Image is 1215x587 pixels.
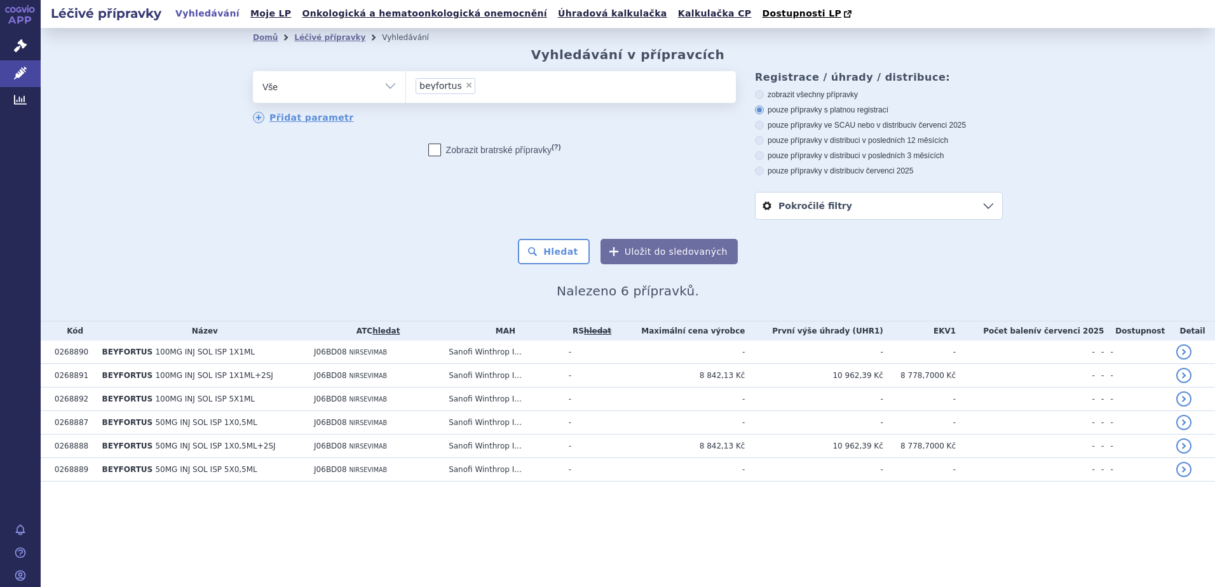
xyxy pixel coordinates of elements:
[96,321,308,341] th: Název
[442,411,562,435] td: Sanofi Winthrop I...
[584,327,611,335] del: hledat
[247,5,295,22] a: Moje LP
[314,371,347,380] span: J06BD08
[155,347,255,356] span: 100MG INJ SOL ISP 1X1ML
[253,112,354,123] a: Přidat parametr
[755,166,1003,176] label: pouze přípravky v distribuci
[883,411,956,435] td: -
[155,395,255,403] span: 100MG INJ SOL ISP 5X1ML
[48,341,96,364] td: 0268890
[755,151,1003,161] label: pouze přípravky v distribuci v posledních 3 měsících
[755,120,1003,130] label: pouze přípravky ve SCAU nebo v distribuci
[557,283,699,299] span: Nalezeno 6 přípravků.
[755,71,1003,83] h3: Registrace / úhrady / distribuce:
[382,28,445,47] li: Vyhledávání
[913,121,966,130] span: v červenci 2025
[615,411,745,435] td: -
[372,327,400,335] a: hledat
[48,364,96,388] td: 0268891
[956,364,1095,388] td: -
[756,192,1002,219] a: Pokročilé filtry
[1176,344,1191,360] a: detail
[755,105,1003,115] label: pouze přípravky s platnou registrací
[172,5,243,22] a: Vyhledávání
[349,443,387,450] span: NIRSEVIMAB
[956,321,1104,341] th: Počet balení
[349,372,387,379] span: NIRSEVIMAB
[745,458,883,482] td: -
[419,81,462,90] span: beyfortus
[298,5,551,22] a: Onkologická a hematoonkologická onemocnění
[745,364,883,388] td: 10 962,39 Kč
[314,465,347,474] span: J06BD08
[48,435,96,458] td: 0268888
[1176,438,1191,454] a: detail
[562,458,616,482] td: -
[562,411,616,435] td: -
[745,411,883,435] td: -
[1095,411,1104,435] td: -
[1104,341,1170,364] td: -
[745,321,883,341] th: První výše úhrady (UHR1)
[442,364,562,388] td: Sanofi Winthrop I...
[615,364,745,388] td: 8 842,13 Kč
[48,458,96,482] td: 0268889
[442,341,562,364] td: Sanofi Winthrop I...
[755,90,1003,100] label: zobrazit všechny přípravky
[314,442,347,450] span: J06BD08
[102,395,153,403] span: BEYFORTUS
[531,47,725,62] h2: Vyhledávání v přípravcích
[758,5,858,23] a: Dostupnosti LP
[674,5,756,22] a: Kalkulačka CP
[518,239,590,264] button: Hledat
[1104,321,1170,341] th: Dostupnost
[552,143,560,151] abbr: (?)
[562,388,616,411] td: -
[41,4,172,22] h2: Léčivé přípravky
[308,321,442,341] th: ATC
[1095,388,1104,411] td: -
[1176,368,1191,383] a: detail
[1176,391,1191,407] a: detail
[1095,458,1104,482] td: -
[1104,411,1170,435] td: -
[428,144,561,156] label: Zobrazit bratrské přípravky
[615,321,745,341] th: Maximální cena výrobce
[615,435,745,458] td: 8 842,13 Kč
[956,411,1095,435] td: -
[155,418,257,427] span: 50MG INJ SOL ISP 1X0,5ML
[762,8,841,18] span: Dostupnosti LP
[479,78,486,93] input: beyfortus
[155,442,275,450] span: 50MG INJ SOL ISP 1X0,5ML+2SJ
[615,388,745,411] td: -
[349,349,387,356] span: NIRSEVIMAB
[584,327,611,335] a: vyhledávání neobsahuje žádnou platnou referenční skupinu
[956,435,1095,458] td: -
[1170,321,1215,341] th: Detail
[465,81,473,89] span: ×
[615,341,745,364] td: -
[155,371,273,380] span: 100MG INJ SOL ISP 1X1ML+2SJ
[1104,435,1170,458] td: -
[314,395,347,403] span: J06BD08
[883,321,956,341] th: EKV1
[442,435,562,458] td: Sanofi Winthrop I...
[349,466,387,473] span: NIRSEVIMAB
[48,388,96,411] td: 0268892
[102,442,153,450] span: BEYFORTUS
[442,458,562,482] td: Sanofi Winthrop I...
[1095,435,1104,458] td: -
[155,465,257,474] span: 50MG INJ SOL ISP 5X0,5ML
[48,321,96,341] th: Kód
[956,458,1095,482] td: -
[294,33,365,42] a: Léčivé přípravky
[1176,415,1191,430] a: detail
[745,341,883,364] td: -
[956,341,1095,364] td: -
[615,458,745,482] td: -
[349,419,387,426] span: NIRSEVIMAB
[745,388,883,411] td: -
[562,364,616,388] td: -
[1095,341,1104,364] td: -
[253,33,278,42] a: Domů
